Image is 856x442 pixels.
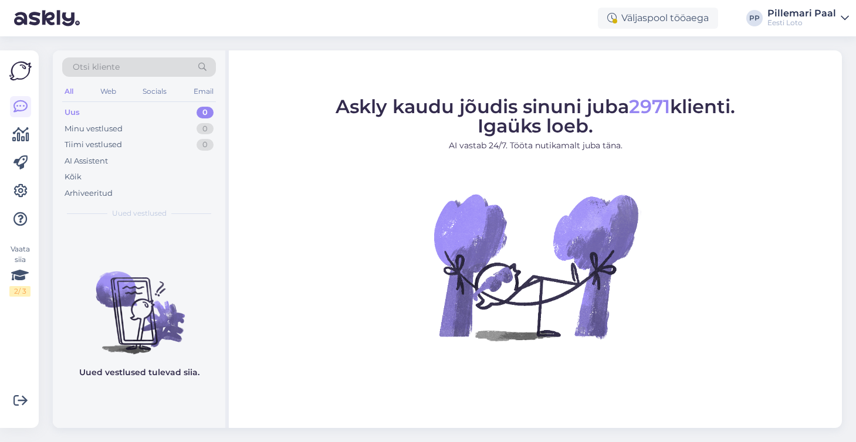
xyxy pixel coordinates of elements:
div: 0 [197,123,214,135]
div: Minu vestlused [65,123,123,135]
div: Uus [65,107,80,118]
div: Socials [140,84,169,99]
div: Eesti Loto [767,18,836,28]
span: Otsi kliente [73,61,120,73]
p: Uued vestlused tulevad siia. [79,366,199,379]
div: 0 [197,107,214,118]
div: Web [98,84,119,99]
span: 2971 [629,95,670,118]
p: AI vastab 24/7. Tööta nutikamalt juba täna. [336,140,735,152]
span: Uued vestlused [112,208,167,219]
div: 2 / 3 [9,286,31,297]
div: Email [191,84,216,99]
div: 0 [197,139,214,151]
div: Kõik [65,171,82,183]
div: PP [746,10,763,26]
div: Väljaspool tööaega [598,8,718,29]
div: Arhiveeritud [65,188,113,199]
div: AI Assistent [65,155,108,167]
img: No Chat active [430,161,641,372]
div: All [62,84,76,99]
img: Askly Logo [9,60,32,82]
a: Pillemari PaalEesti Loto [767,9,849,28]
div: Vaata siia [9,244,31,297]
div: Pillemari Paal [767,9,836,18]
span: Askly kaudu jõudis sinuni juba klienti. Igaüks loeb. [336,95,735,137]
img: No chats [53,250,225,356]
div: Tiimi vestlused [65,139,122,151]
